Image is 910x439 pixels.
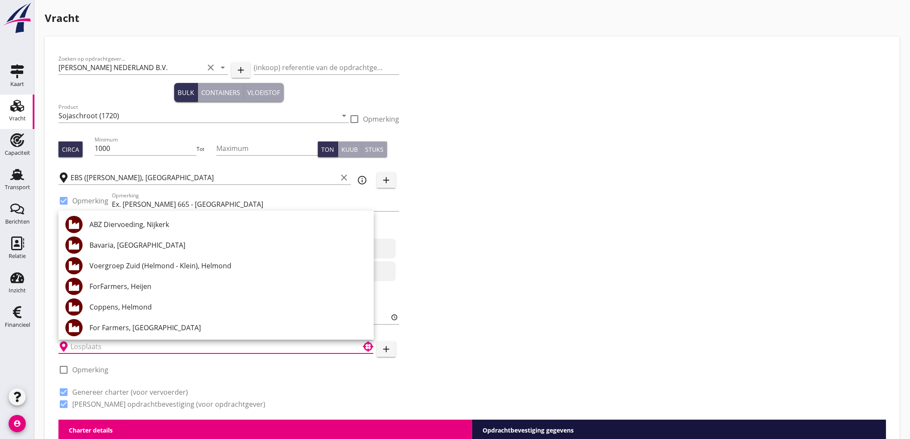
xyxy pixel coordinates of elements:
div: Vracht [9,116,26,121]
i: clear [339,172,349,183]
button: Vloeistof [244,83,284,102]
div: Relatie [9,253,26,259]
input: Maximum [216,141,318,155]
h1: Vracht [45,10,900,26]
div: Circa [62,145,79,154]
button: Circa [58,141,83,157]
div: Financieel [5,322,30,328]
button: Stuks [362,141,387,157]
div: Bulk [178,88,194,98]
div: Berichten [5,219,30,224]
i: info_outline [357,175,367,185]
i: add [236,65,246,75]
div: Voergroep Zuid (Helmond - Klein), Helmond [89,261,367,271]
input: Losplaats [71,340,349,353]
div: Bavaria, [GEOGRAPHIC_DATA] [89,240,367,250]
button: Ton [318,141,338,157]
label: Opmerking [363,115,399,123]
div: Ton [321,145,334,154]
label: Opmerking [72,196,108,205]
div: Transport [5,184,30,190]
div: ForFarmers, Heijen [89,281,367,292]
button: Bulk [174,83,198,102]
div: Kuub [341,145,358,154]
button: Kuub [338,141,362,157]
img: logo-small.a267ee39.svg [2,2,33,34]
i: clear [206,62,216,73]
label: Genereer charter (voor vervoerder) [72,388,188,396]
div: Capaciteit [5,150,30,156]
input: Zoeken op opdrachtgever... [58,61,204,74]
button: Containers [198,83,244,102]
label: Opmerking [72,365,108,374]
div: Kaart [10,81,24,87]
i: arrow_drop_down [218,62,228,73]
input: Product [58,109,337,123]
i: arrow_drop_down [339,111,349,121]
div: Stuks [365,145,384,154]
div: For Farmers, [GEOGRAPHIC_DATA] [89,322,367,333]
input: (inkoop) referentie van de opdrachtgever [254,61,399,74]
label: [PERSON_NAME] opdrachtbevestiging (voor opdrachtgever) [72,400,265,408]
div: Containers [201,88,240,98]
input: Minimum [95,141,196,155]
i: account_circle [9,415,26,432]
input: Opmerking [112,197,399,211]
div: Vloeistof [247,88,280,98]
div: Tot [197,145,216,153]
div: Coppens, Helmond [89,302,367,312]
div: Inzicht [9,288,26,293]
i: add [381,175,391,185]
input: Laadplaats [71,171,337,184]
div: ABZ Diervoeding, Nijkerk [89,219,367,230]
i: add [381,344,391,354]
